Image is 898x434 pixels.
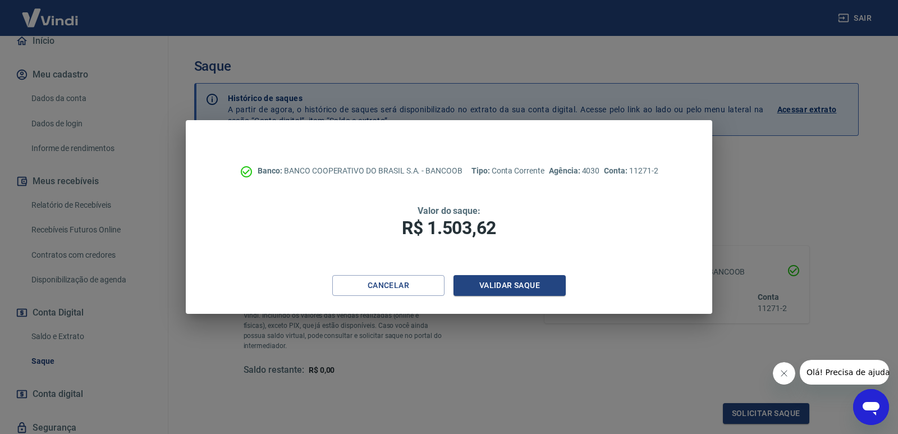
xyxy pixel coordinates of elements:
button: Validar saque [453,275,566,296]
p: 11271-2 [604,165,658,177]
iframe: Fechar mensagem [773,362,795,385]
span: Valor do saque: [418,205,480,216]
span: R$ 1.503,62 [402,217,496,239]
p: Conta Corrente [471,165,544,177]
iframe: Botão para abrir a janela de mensagens [853,389,889,425]
button: Cancelar [332,275,445,296]
span: Tipo: [471,166,492,175]
span: Olá! Precisa de ajuda? [7,8,94,17]
iframe: Mensagem da empresa [800,360,889,385]
span: Agência: [549,166,582,175]
p: BANCO COOPERATIVO DO BRASIL S.A. - BANCOOB [258,165,462,177]
span: Conta: [604,166,629,175]
span: Banco: [258,166,284,175]
p: 4030 [549,165,599,177]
